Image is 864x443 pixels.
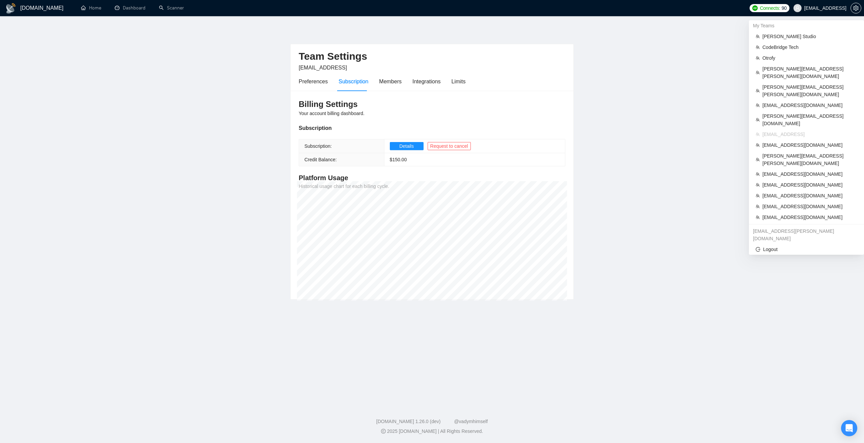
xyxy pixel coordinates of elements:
[159,5,184,11] a: searchScanner
[756,158,760,162] span: team
[390,142,424,150] button: Details
[390,157,407,162] span: $ 150.00
[756,118,760,122] span: team
[430,142,468,150] span: Request to cancel
[762,131,857,138] span: [EMAIL_ADDRESS]
[762,44,857,51] span: CodeBridge Tech
[299,77,328,86] div: Preferences
[299,50,565,63] h2: Team Settings
[756,45,760,49] span: team
[762,112,857,127] span: [PERSON_NAME][EMAIL_ADDRESS][DOMAIN_NAME]
[762,141,857,149] span: [EMAIL_ADDRESS][DOMAIN_NAME]
[756,183,760,187] span: team
[782,4,787,12] span: 90
[115,5,145,11] a: dashboardDashboard
[760,4,780,12] span: Connects:
[762,152,857,167] span: [PERSON_NAME][EMAIL_ADDRESS][PERSON_NAME][DOMAIN_NAME]
[762,65,857,80] span: [PERSON_NAME][EMAIL_ADDRESS][PERSON_NAME][DOMAIN_NAME]
[756,132,760,136] span: team
[81,5,101,11] a: homeHome
[412,77,441,86] div: Integrations
[299,173,565,183] h4: Platform Usage
[841,420,857,436] div: Open Intercom Messenger
[299,111,364,116] span: Your account billing dashboard.
[756,71,760,75] span: team
[381,429,386,434] span: copyright
[376,419,441,424] a: [DOMAIN_NAME] 1.26.0 (dev)
[756,246,857,253] span: Logout
[762,181,857,189] span: [EMAIL_ADDRESS][DOMAIN_NAME]
[756,103,760,107] span: team
[756,204,760,209] span: team
[850,3,861,13] button: setting
[851,5,861,11] span: setting
[756,34,760,38] span: team
[299,65,347,71] span: [EMAIL_ADDRESS]
[762,54,857,62] span: Otrofy
[756,172,760,176] span: team
[304,157,337,162] span: Credit Balance:
[379,77,402,86] div: Members
[762,203,857,210] span: [EMAIL_ADDRESS][DOMAIN_NAME]
[756,56,760,60] span: team
[850,5,861,11] a: setting
[454,419,488,424] a: @vadymhimself
[749,226,864,244] div: nazar.levchuk@gigradar.io
[756,143,760,147] span: team
[756,194,760,198] span: team
[299,124,565,132] div: Subscription
[299,99,565,110] h3: Billing Settings
[762,192,857,199] span: [EMAIL_ADDRESS][DOMAIN_NAME]
[452,77,466,86] div: Limits
[752,5,758,11] img: upwork-logo.png
[756,215,760,219] span: team
[749,20,864,31] div: My Teams
[756,89,760,93] span: team
[795,6,800,10] span: user
[428,142,471,150] button: Request to cancel
[762,83,857,98] span: [PERSON_NAME][EMAIL_ADDRESS][PERSON_NAME][DOMAIN_NAME]
[762,33,857,40] span: [PERSON_NAME] Studio
[762,102,857,109] span: [EMAIL_ADDRESS][DOMAIN_NAME]
[339,77,368,86] div: Subscription
[762,170,857,178] span: [EMAIL_ADDRESS][DOMAIN_NAME]
[762,214,857,221] span: [EMAIL_ADDRESS][DOMAIN_NAME]
[756,247,760,252] span: logout
[399,142,414,150] span: Details
[5,428,859,435] div: 2025 [DOMAIN_NAME] | All Rights Reserved.
[5,3,16,14] img: logo
[304,143,332,149] span: Subscription:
